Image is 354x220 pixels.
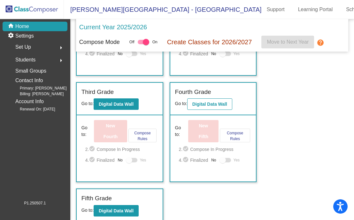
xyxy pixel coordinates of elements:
mat-icon: check_circle [89,145,96,153]
mat-icon: check_circle [182,156,190,164]
span: 4. Finalized [85,156,115,164]
mat-icon: home [8,23,15,30]
span: No [118,157,122,163]
b: Digital Data Wall [99,208,134,213]
span: Primary: [PERSON_NAME] [10,85,67,91]
span: 4. Finalized [179,50,208,58]
mat-icon: check_circle [182,50,190,58]
span: Yes [234,156,240,164]
span: 4. Finalized [179,156,208,164]
p: Home [15,23,29,30]
button: Compose Rules [220,129,250,142]
span: Yes [234,50,240,58]
label: Fifth Grade [81,194,112,203]
span: [PERSON_NAME][GEOGRAPHIC_DATA] - [GEOGRAPHIC_DATA] [64,4,262,15]
b: New Fourth [104,123,118,139]
p: Create Classes for 2026/2027 [167,37,252,47]
p: Small Groups [15,67,46,75]
b: New Fifth [199,123,208,139]
mat-icon: check_circle [89,50,96,58]
button: Compose Rules [128,129,157,142]
span: Set Up [15,43,31,52]
span: 2. Compose In Progress [179,145,251,153]
p: Contact Info [15,76,43,85]
span: Yes [140,156,146,164]
mat-icon: check_circle [89,156,96,164]
span: Go to: [81,101,94,106]
label: Third Grade [81,88,114,97]
span: Off [129,39,135,45]
span: 2. Compose In Progress [85,145,158,153]
p: Compose Mode [79,38,120,46]
mat-icon: check_circle [182,145,190,153]
span: Students [15,55,35,64]
b: Digital Data Wall [99,102,134,107]
button: Digital Data Wall [94,205,139,216]
span: Billing: [PERSON_NAME] [10,91,64,97]
button: Digital Data Wall [187,98,232,110]
a: Learning Portal [293,4,338,15]
span: No [211,157,216,163]
span: On [152,39,158,45]
span: Go to: [81,208,94,213]
label: Fourth Grade [175,88,211,97]
span: 4. Finalized [85,50,115,58]
button: Move to Next Year [261,36,314,48]
mat-icon: arrow_right [57,44,65,52]
span: No [211,51,216,57]
mat-icon: arrow_right [57,57,65,64]
span: Yes [140,50,146,58]
p: Current Year 2025/2026 [79,22,147,32]
button: New Fifth [188,120,219,142]
span: Move to Next Year [267,39,309,45]
p: Account Info [15,97,44,106]
span: Go to: [175,124,187,138]
span: Renewal On: [DATE] [10,106,55,112]
b: Digital Data Wall [192,102,227,107]
p: Settings [15,32,34,40]
span: Go to: [175,101,187,106]
button: Digital Data Wall [94,98,139,110]
a: Support [262,4,290,15]
mat-icon: settings [8,32,15,40]
span: No [118,51,122,57]
span: Go to: [81,124,93,138]
mat-icon: help [317,39,324,46]
button: New Fourth [94,120,127,142]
